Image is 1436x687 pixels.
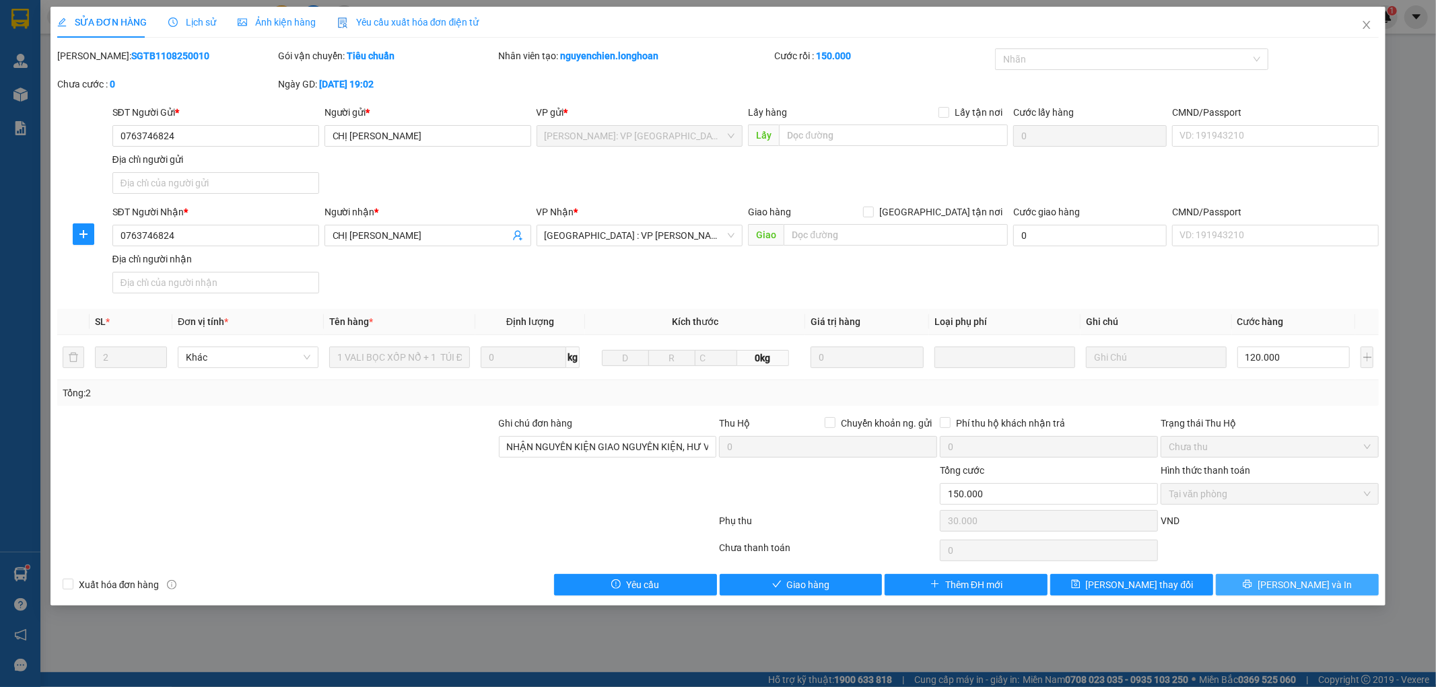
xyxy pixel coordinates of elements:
[1161,515,1179,526] span: VND
[1258,577,1352,592] span: [PERSON_NAME] và In
[748,224,784,246] span: Giao
[329,347,470,368] input: VD: Bàn, Ghế
[499,418,573,429] label: Ghi chú đơn hàng
[784,224,1008,246] input: Dọc đường
[168,17,178,27] span: clock-circle
[720,574,883,595] button: checkGiao hàng
[1013,107,1074,118] label: Cước lấy hàng
[1071,579,1081,590] span: save
[110,79,115,89] b: 0
[1172,205,1379,219] div: CMND/Passport
[719,418,750,429] span: Thu Hộ
[178,316,228,327] span: Đơn vị tính
[112,252,319,266] div: Địa chỉ người nhận
[1086,577,1194,592] span: [PERSON_NAME] thay đổi
[885,574,1048,595] button: plusThêm ĐH mới
[73,223,94,245] button: plus
[648,350,695,366] input: R
[695,350,737,366] input: C
[112,152,319,167] div: Địa chỉ người gửi
[816,50,851,61] b: 150.000
[1216,574,1379,595] button: printer[PERSON_NAME] và In
[1348,7,1386,44] button: Close
[186,347,310,367] span: Khác
[57,17,147,28] span: SỬA ĐƠN HÀNG
[506,316,554,327] span: Định lượng
[787,577,830,592] span: Giao hàng
[929,309,1081,335] th: Loại phụ phí
[329,316,373,327] span: Tên hàng
[835,416,937,431] span: Chuyển khoản ng. gửi
[1172,105,1379,120] div: CMND/Passport
[672,316,718,327] span: Kích thước
[278,77,496,92] div: Ngày GD:
[168,17,216,28] span: Lịch sử
[337,17,348,28] img: icon
[1361,347,1373,368] button: plus
[1161,465,1250,476] label: Hình thức thanh toán
[63,347,84,368] button: delete
[545,225,735,246] span: Đà Nẵng : VP Thanh Khê
[238,17,316,28] span: Ảnh kiện hàng
[561,50,659,61] b: nguyenchien.longhoan
[1013,125,1167,147] input: Cước lấy hàng
[90,6,267,24] strong: PHIẾU DÁN LÊN HÀNG
[949,105,1008,120] span: Lấy tận nơi
[499,436,717,458] input: Ghi chú đơn hàng
[611,579,621,590] span: exclamation-circle
[811,347,924,368] input: 0
[1081,309,1232,335] th: Ghi chú
[5,72,207,90] span: Mã đơn: DNTK1308250005
[112,272,319,293] input: Địa chỉ của người nhận
[1013,207,1080,217] label: Cước giao hàng
[940,465,984,476] span: Tổng cước
[737,350,789,366] span: 0kg
[73,577,165,592] span: Xuất hóa đơn hàng
[1013,225,1167,246] input: Cước giao hàng
[167,580,176,589] span: info-circle
[602,350,649,366] input: D
[37,29,71,40] strong: CSKH:
[95,316,106,327] span: SL
[545,126,735,146] span: Hồ Chí Minh: VP Quận Tân Bình
[5,93,84,104] span: 09:58:45 [DATE]
[537,105,743,120] div: VP gửi
[930,579,940,590] span: plus
[337,17,479,28] span: Yêu cầu xuất hóa đơn điện tử
[1243,579,1252,590] span: printer
[499,48,772,63] div: Nhân viên tạo:
[1237,316,1284,327] span: Cước hàng
[626,577,659,592] span: Yêu cầu
[324,105,531,120] div: Người gửi
[779,124,1008,146] input: Dọc đường
[131,50,209,61] b: SGTB1108250010
[945,577,1002,592] span: Thêm ĐH mới
[112,172,319,194] input: Địa chỉ của người gửi
[57,17,67,27] span: edit
[117,29,247,53] span: CÔNG TY TNHH CHUYỂN PHÁT NHANH BẢO AN
[951,416,1070,431] span: Phí thu hộ khách nhận trả
[5,29,102,52] span: [PHONE_NUMBER]
[748,107,787,118] span: Lấy hàng
[57,48,275,63] div: [PERSON_NAME]:
[774,48,992,63] div: Cước rồi :
[1086,347,1227,368] input: Ghi Chú
[874,205,1008,219] span: [GEOGRAPHIC_DATA] tận nơi
[112,205,319,219] div: SĐT Người Nhận
[718,540,939,564] div: Chưa thanh toán
[238,17,247,27] span: picture
[63,386,554,400] div: Tổng: 2
[1161,416,1379,431] div: Trạng thái Thu Hộ
[748,207,791,217] span: Giao hàng
[512,230,523,241] span: user-add
[1169,484,1371,504] span: Tại văn phòng
[347,50,395,61] b: Tiêu chuẩn
[112,105,319,120] div: SĐT Người Gửi
[1050,574,1213,595] button: save[PERSON_NAME] thay đổi
[718,513,939,537] div: Phụ thu
[73,229,94,240] span: plus
[324,205,531,219] div: Người nhận
[537,207,574,217] span: VP Nhận
[1169,437,1371,457] span: Chưa thu
[566,347,580,368] span: kg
